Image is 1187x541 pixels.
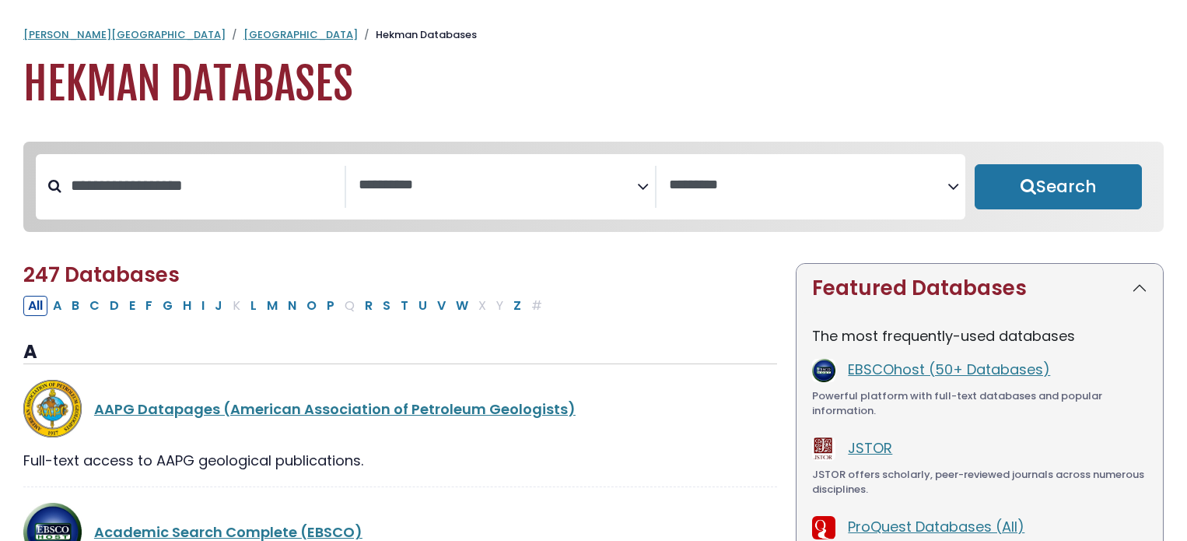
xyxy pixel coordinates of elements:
button: Filter Results W [451,296,473,316]
h1: Hekman Databases [23,58,1164,111]
button: Filter Results U [414,296,432,316]
button: All [23,296,47,316]
div: Full-text access to AAPG geological publications. [23,450,777,471]
button: Filter Results B [67,296,84,316]
button: Filter Results J [210,296,227,316]
button: Filter Results I [197,296,209,316]
h3: A [23,341,777,364]
button: Filter Results H [178,296,196,316]
button: Filter Results L [246,296,261,316]
button: Filter Results N [283,296,301,316]
li: Hekman Databases [358,27,477,43]
div: Powerful platform with full-text databases and popular information. [812,388,1147,419]
button: Filter Results S [378,296,395,316]
button: Filter Results F [141,296,157,316]
button: Filter Results D [105,296,124,316]
button: Filter Results M [262,296,282,316]
p: The most frequently-used databases [812,325,1147,346]
button: Filter Results A [48,296,66,316]
a: AAPG Datapages (American Association of Petroleum Geologists) [94,399,576,419]
button: Filter Results Z [509,296,526,316]
div: JSTOR offers scholarly, peer-reviewed journals across numerous disciplines. [812,467,1147,497]
textarea: Search [359,177,637,194]
nav: breadcrumb [23,27,1164,43]
input: Search database by title or keyword [61,173,345,198]
a: EBSCOhost (50+ Databases) [848,360,1050,379]
button: Filter Results R [360,296,377,316]
button: Filter Results E [124,296,140,316]
a: [GEOGRAPHIC_DATA] [243,27,358,42]
button: Filter Results C [85,296,104,316]
a: [PERSON_NAME][GEOGRAPHIC_DATA] [23,27,226,42]
div: Alpha-list to filter by first letter of database name [23,295,548,314]
nav: Search filters [23,142,1164,232]
button: Filter Results O [302,296,321,316]
button: Filter Results T [396,296,413,316]
textarea: Search [669,177,947,194]
span: 247 Databases [23,261,180,289]
button: Submit for Search Results [975,164,1142,209]
button: Filter Results G [158,296,177,316]
a: JSTOR [848,438,892,458]
button: Featured Databases [797,264,1163,313]
a: ProQuest Databases (All) [848,517,1024,536]
button: Filter Results P [322,296,339,316]
button: Filter Results V [432,296,450,316]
